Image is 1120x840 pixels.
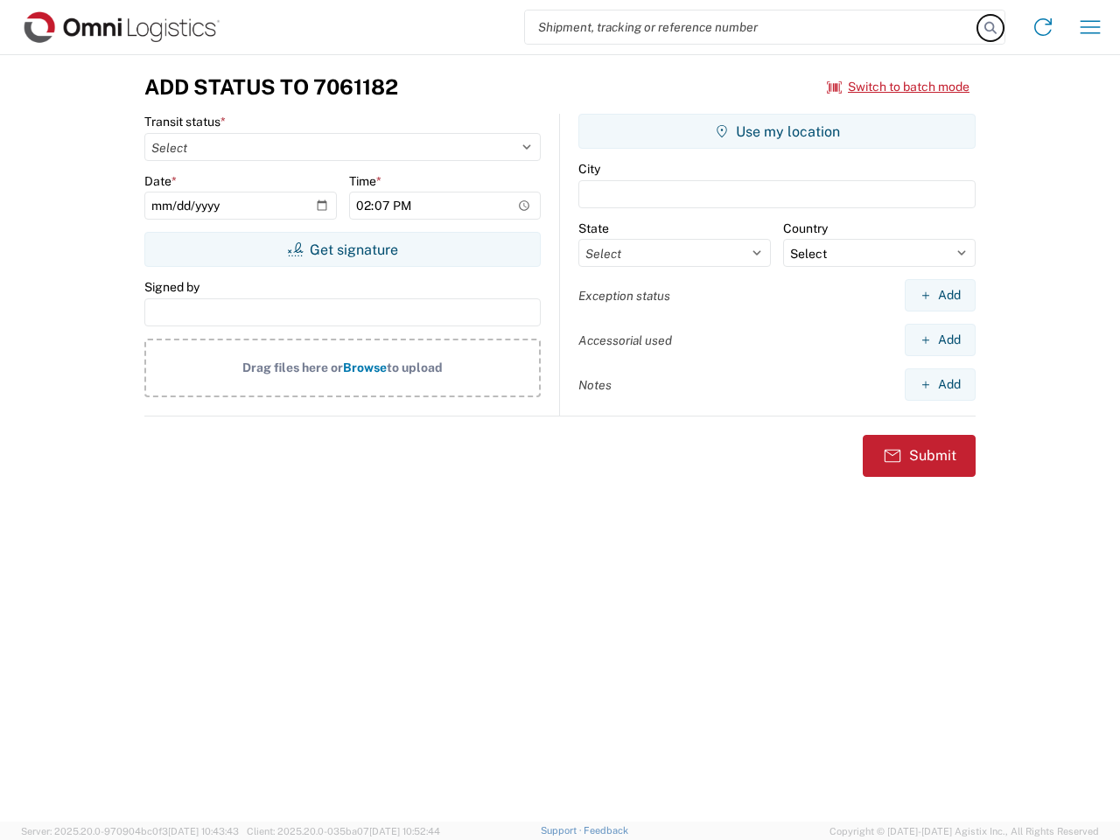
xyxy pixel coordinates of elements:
[578,377,612,393] label: Notes
[905,368,976,401] button: Add
[541,825,584,836] a: Support
[144,173,177,189] label: Date
[343,360,387,374] span: Browse
[863,435,976,477] button: Submit
[829,823,1099,839] span: Copyright © [DATE]-[DATE] Agistix Inc., All Rights Reserved
[905,324,976,356] button: Add
[783,220,828,236] label: Country
[144,74,398,100] h3: Add Status to 7061182
[242,360,343,374] span: Drag files here or
[144,279,199,295] label: Signed by
[578,114,976,149] button: Use my location
[349,173,381,189] label: Time
[905,279,976,311] button: Add
[578,288,670,304] label: Exception status
[369,826,440,836] span: [DATE] 10:52:44
[525,10,978,44] input: Shipment, tracking or reference number
[584,825,628,836] a: Feedback
[387,360,443,374] span: to upload
[827,73,969,101] button: Switch to batch mode
[578,161,600,177] label: City
[144,114,226,129] label: Transit status
[144,232,541,267] button: Get signature
[168,826,239,836] span: [DATE] 10:43:43
[578,220,609,236] label: State
[578,332,672,348] label: Accessorial used
[21,826,239,836] span: Server: 2025.20.0-970904bc0f3
[247,826,440,836] span: Client: 2025.20.0-035ba07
